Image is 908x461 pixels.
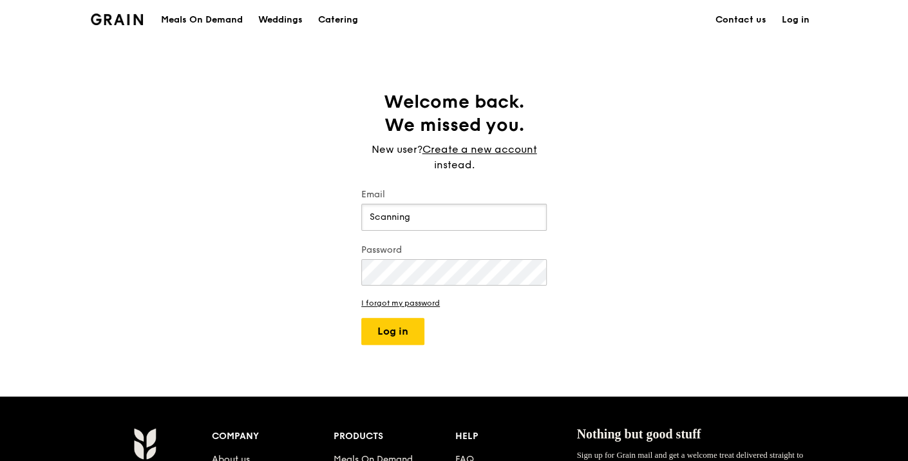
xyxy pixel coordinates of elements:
div: Company [212,427,334,446]
div: Products [334,427,455,446]
a: Create a new account [422,142,537,157]
span: instead. [434,159,475,171]
label: Email [361,188,547,201]
label: Password [361,244,547,257]
img: Grain [133,427,156,460]
input: Verified by Zero Phishing [361,204,547,231]
a: Catering [310,1,366,39]
a: I forgot my password [361,299,547,308]
div: Meals On Demand [161,1,243,39]
div: Weddings [258,1,303,39]
img: Grain [91,14,143,25]
span: New user? [372,143,422,155]
div: Help [455,427,577,446]
span: Nothing but good stuff [576,427,701,441]
a: Contact us [708,1,774,39]
div: Catering [318,1,358,39]
h1: Welcome back. We missed you. [361,90,547,137]
a: Weddings [251,1,310,39]
a: Log in [774,1,817,39]
button: Log in [361,318,424,345]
